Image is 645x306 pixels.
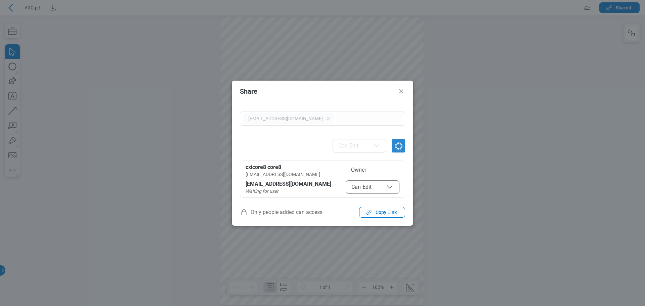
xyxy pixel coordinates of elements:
[338,142,358,149] span: Can Edit
[246,180,333,188] div: [EMAIL_ADDRESS][DOMAIN_NAME]
[351,183,394,191] span: Can Edit
[397,87,405,95] button: Close
[246,188,343,194] div: Waiting for user
[240,112,405,152] form: form
[240,207,322,218] span: Only people added can access
[246,164,343,171] div: cxicore8 core8
[346,164,399,178] span: Owner
[376,209,397,216] span: Copy Link
[240,88,394,95] h2: Share
[392,139,405,152] button: Send email invitation
[333,139,386,152] button: File Access
[246,171,343,178] div: [EMAIL_ADDRESS][DOMAIN_NAME]
[248,115,324,122] p: [EMAIL_ADDRESS][DOMAIN_NAME]
[326,115,331,122] button: Remove
[359,207,405,218] button: Copy Link
[346,180,399,194] button: Can Edit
